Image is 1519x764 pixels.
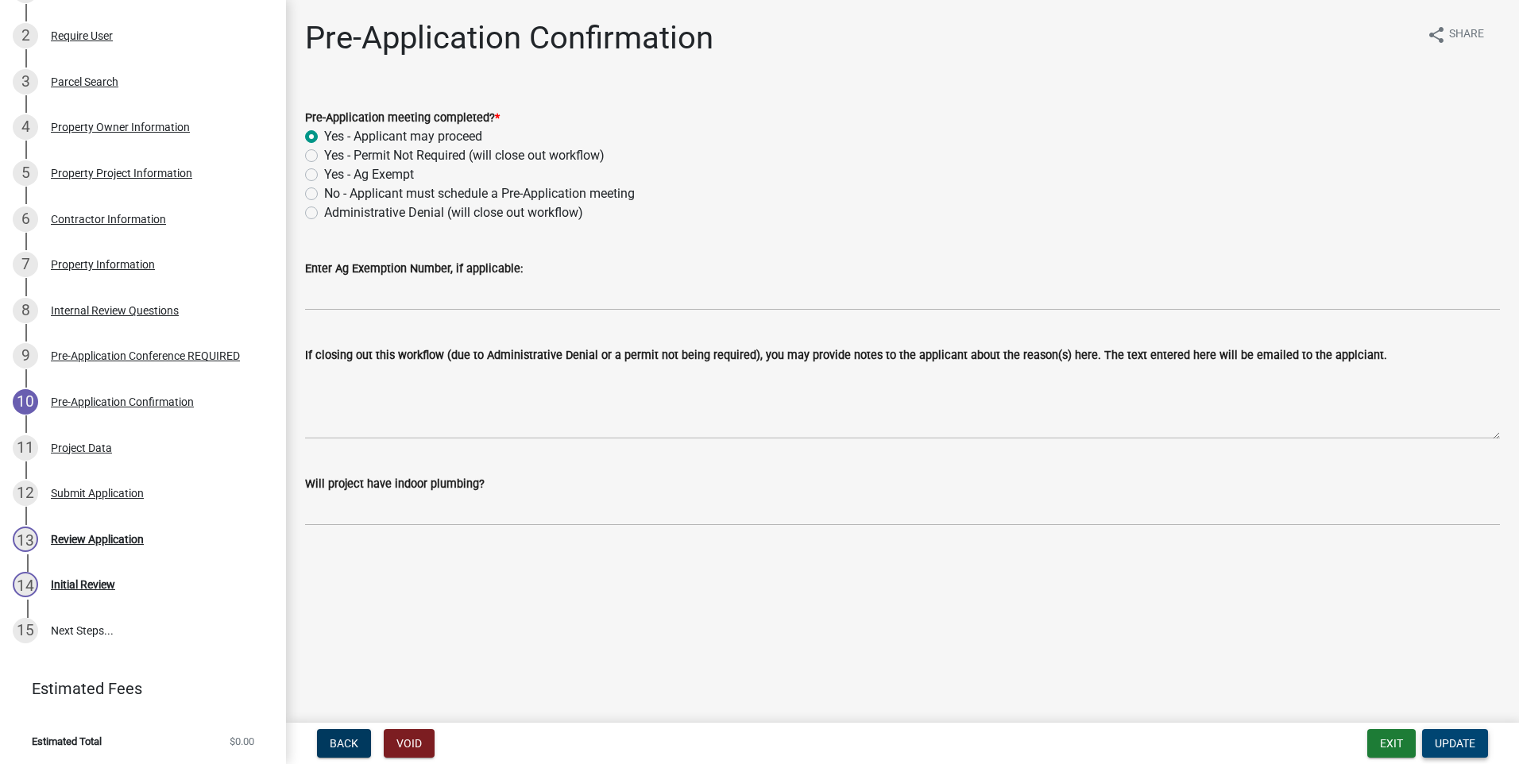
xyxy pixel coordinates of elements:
span: Share [1449,25,1484,44]
div: Submit Application [51,488,144,499]
div: 11 [13,435,38,461]
div: Parcel Search [51,76,118,87]
div: Initial Review [51,579,115,590]
a: Estimated Fees [13,673,261,704]
span: Estimated Total [32,736,102,747]
label: Administrative Denial (will close out workflow) [324,203,583,222]
label: No - Applicant must schedule a Pre-Application meeting [324,184,635,203]
div: 8 [13,298,38,323]
label: Will project have indoor plumbing? [305,479,485,490]
label: Yes - Permit Not Required (will close out workflow) [324,146,605,165]
div: Internal Review Questions [51,305,179,316]
label: If closing out this workflow (due to Administrative Denial or a permit not being required), you m... [305,350,1387,361]
div: 3 [13,69,38,95]
div: 14 [13,572,38,597]
button: Back [317,729,371,758]
div: Property Information [51,259,155,270]
div: 15 [13,618,38,643]
button: Update [1422,729,1488,758]
div: Require User [51,30,113,41]
label: Yes - Ag Exempt [324,165,414,184]
span: $0.00 [230,736,254,747]
label: Enter Ag Exemption Number, if applicable: [305,264,523,275]
div: Contractor Information [51,214,166,225]
button: Exit [1367,729,1416,758]
div: Property Owner Information [51,122,190,133]
span: Update [1435,737,1475,750]
label: Pre-Application meeting completed? [305,113,500,124]
h1: Pre-Application Confirmation [305,19,713,57]
button: Void [384,729,435,758]
div: Property Project Information [51,168,192,179]
button: shareShare [1414,19,1497,50]
div: Pre-Application Confirmation [51,396,194,407]
i: share [1427,25,1446,44]
div: 9 [13,343,38,368]
div: 10 [13,389,38,415]
div: 12 [13,480,38,506]
div: 13 [13,527,38,552]
div: 2 [13,23,38,48]
div: Project Data [51,442,112,453]
div: 6 [13,206,38,232]
div: 7 [13,252,38,277]
div: Pre-Application Conference REQUIRED [51,350,240,361]
div: 4 [13,114,38,140]
span: Back [330,737,358,750]
label: Yes - Applicant may proceed [324,127,482,146]
div: Review Application [51,534,144,545]
div: 5 [13,160,38,186]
